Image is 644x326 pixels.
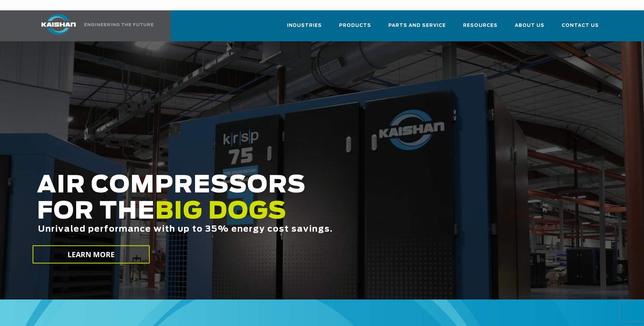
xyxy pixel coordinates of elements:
[287,22,322,30] span: Industries
[562,22,599,30] span: Contact Us
[562,17,599,40] a: Contact Us
[33,10,155,41] a: Kaishan USA
[463,17,498,40] a: Resources
[339,17,371,40] a: Products
[463,22,498,30] span: Resources
[38,225,333,233] span: Unrivaled performance with up to 35% energy cost savings.
[515,22,544,30] span: About Us
[84,23,153,26] img: Engineering the future
[287,17,322,40] a: Industries
[33,14,84,35] img: kaishan logo
[339,22,371,30] span: Products
[388,22,446,30] span: Parts and Service
[37,172,511,255] h2: AIR COMPRESSORS FOR THE
[155,200,287,223] span: BIG DOGS
[515,17,544,40] a: About Us
[67,250,115,260] span: LEARN MORE
[32,245,150,264] a: LEARN MORE
[388,17,446,40] a: Parts and Service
